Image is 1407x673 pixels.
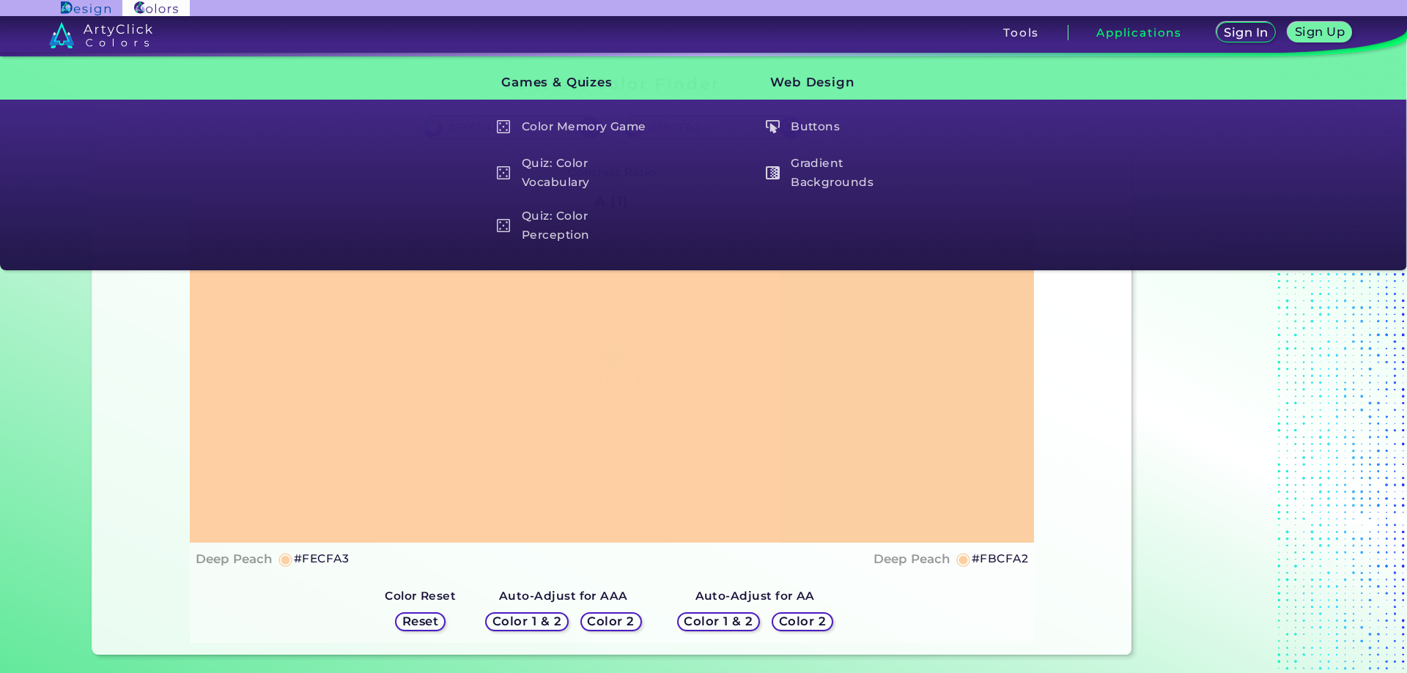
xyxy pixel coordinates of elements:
img: icon_game_white.svg [497,166,511,180]
h4: Text ✗ [591,397,632,418]
strong: Color Reset [385,589,456,603]
h5: Color 2 [590,616,632,627]
strong: Auto-Adjust for AAA [499,589,628,603]
h3: Games & Quizes [476,64,661,101]
h3: Web Design [746,64,931,101]
img: icon_gradient_white.svg [766,166,780,180]
h1: Title ✗ [578,371,646,393]
img: logo_artyclick_colors_white.svg [49,22,152,48]
h3: Applications [1096,27,1182,38]
strong: Auto-Adjust for AA [695,589,815,603]
h3: Tools [1003,27,1039,38]
h5: Color 1 & 2 [687,616,750,627]
h5: ◉ [956,550,972,568]
h5: #FECFA3 [294,549,349,568]
a: Quiz: Color Perception [488,205,661,247]
h5: ◉ [278,550,294,568]
h4: Deep Peach [196,549,273,570]
img: icon_game_white.svg [497,219,511,233]
h5: Color Memory Game [490,113,660,141]
a: Gradient Backgrounds [758,152,931,194]
a: Sign Up [1290,23,1348,42]
a: Buttons [758,113,931,141]
img: ArtyClick Design logo [61,1,110,15]
img: icon_game_white.svg [497,120,511,134]
h5: Color 1 & 2 [495,616,558,627]
h5: Quiz: Color Vocabulary [490,152,660,194]
h5: #FBCFA2 [972,549,1028,568]
h5: Buttons [758,113,929,141]
h5: Gradient Backgrounds [758,152,929,194]
h5: Color 2 [781,616,824,627]
a: Quiz: Color Vocabulary [488,152,661,194]
a: Sign In [1219,23,1273,42]
h5: Quiz: Color Perception [490,205,660,247]
h5: Reset [404,616,437,627]
h5: Sign Up [1297,26,1343,37]
img: icon_click_button_white.svg [766,120,780,134]
h4: Deep Peach [874,549,950,570]
h5: Sign In [1226,27,1266,38]
a: Color Memory Game [488,113,661,141]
